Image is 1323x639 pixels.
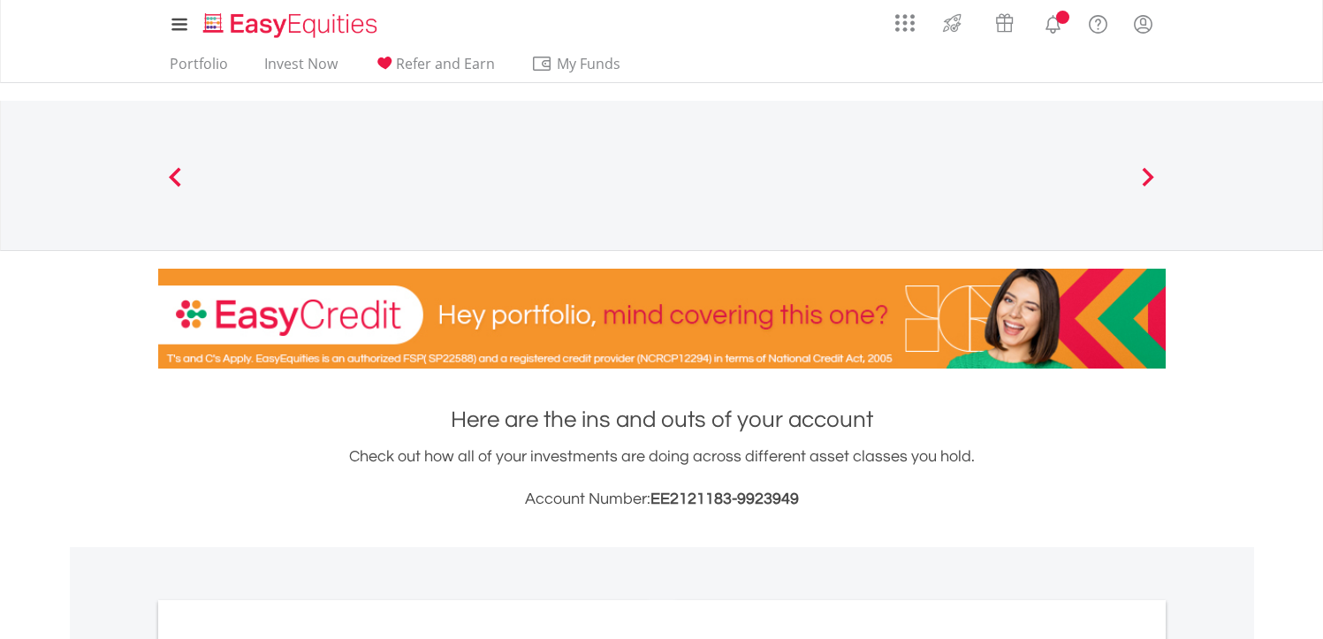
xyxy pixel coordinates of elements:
a: Refer and Earn [367,55,502,82]
a: Vouchers [978,4,1030,37]
h1: Here are the ins and outs of your account [158,404,1166,436]
img: thrive-v2.svg [938,9,967,37]
a: Portfolio [163,55,235,82]
img: EasyCredit Promotion Banner [158,269,1166,369]
a: Invest Now [257,55,345,82]
img: EasyEquities_Logo.png [200,11,384,40]
img: vouchers-v2.svg [990,9,1019,37]
a: AppsGrid [884,4,926,33]
a: Home page [196,4,384,40]
div: Check out how all of your investments are doing across different asset classes you hold. [158,445,1166,512]
span: Refer and Earn [396,54,495,73]
a: Notifications [1030,4,1076,40]
h3: Account Number: [158,487,1166,512]
a: FAQ's and Support [1076,4,1121,40]
a: My Profile [1121,4,1166,43]
img: grid-menu-icon.svg [895,13,915,33]
span: My Funds [531,52,647,75]
span: EE2121183-9923949 [650,491,799,507]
